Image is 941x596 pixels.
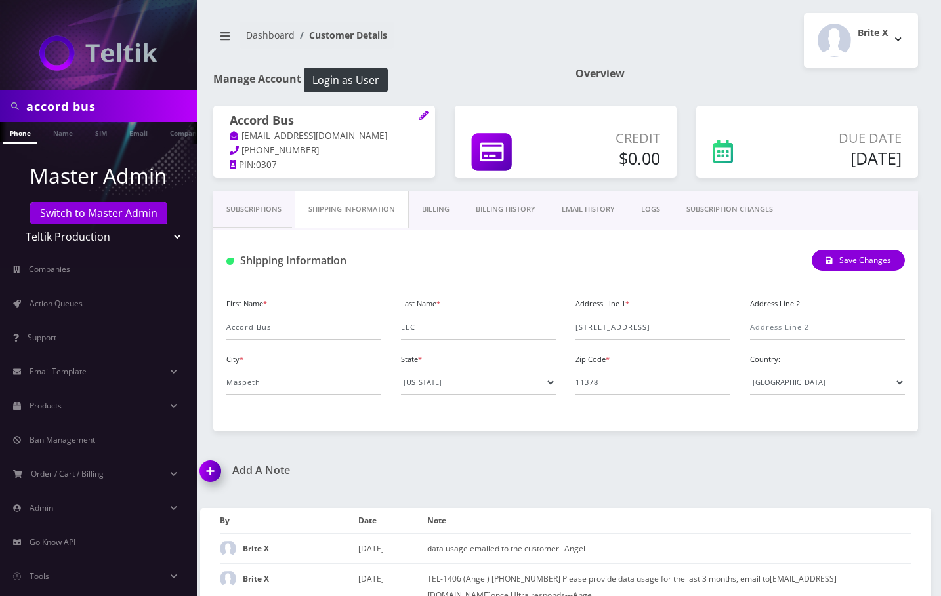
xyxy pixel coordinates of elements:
span: Companies [29,264,70,275]
span: Action Queues [30,298,83,309]
nav: breadcrumb [213,22,556,59]
h5: $0.00 [558,148,659,168]
p: Due Date [782,129,902,148]
td: data usage emailed to the customer--Angel [427,533,911,563]
h5: [DATE] [782,148,902,168]
label: City [226,354,243,365]
th: By [220,508,358,533]
input: Address Line 2 [750,315,905,340]
button: Brite X [804,13,918,68]
a: Name [47,122,79,142]
th: Date [358,508,427,533]
p: Credit [558,129,659,148]
button: Login as User [304,68,388,92]
a: PIN: [230,159,256,172]
input: Zip [575,370,730,395]
span: Email Template [30,366,87,377]
li: Customer Details [295,28,387,42]
a: LOGS [628,191,673,228]
label: Country: [750,354,780,365]
label: Zip Code [575,354,610,365]
input: First Name [226,315,381,340]
h1: Shipping Information [226,254,440,267]
span: Ban Management [30,434,95,445]
a: Billing [409,191,463,228]
a: Dashboard [246,29,295,41]
img: Teltik Production [39,35,157,71]
button: Save Changes [812,250,905,271]
label: First Name [226,298,267,309]
input: Search in Company [26,94,194,119]
input: Address Line 1 [575,315,730,340]
strong: Brite X [243,543,269,554]
a: SIM [89,122,114,142]
a: Login as User [301,71,388,86]
a: Email [123,122,154,142]
span: Order / Cart / Billing [31,468,104,479]
a: Company [163,122,207,142]
a: SUBSCRIPTION CHANGES [673,191,786,228]
a: Switch to Master Admin [30,202,167,224]
span: [PHONE_NUMBER] [241,144,319,156]
input: City [226,370,381,395]
input: Last Name [401,315,556,340]
a: Add A Note [200,464,556,477]
a: [EMAIL_ADDRESS][DOMAIN_NAME] [230,130,387,143]
span: 0307 [256,159,277,170]
a: Phone [3,122,37,144]
label: Address Line 2 [750,298,800,309]
h1: Overview [575,68,918,80]
a: Shipping Information [295,191,409,228]
h1: Accord Bus [230,113,419,129]
th: Note [427,508,911,533]
a: Subscriptions [213,191,295,228]
h2: Brite X [858,28,888,39]
label: Address Line 1 [575,298,629,309]
span: Support [28,332,56,343]
a: Billing History [463,191,549,228]
span: Admin [30,502,53,513]
label: State [401,354,422,365]
strong: Brite X [243,573,269,584]
span: Tools [30,570,49,582]
span: Go Know API [30,536,75,547]
span: Products [30,400,62,411]
h1: Manage Account [213,68,556,92]
label: Last Name [401,298,440,309]
td: [DATE] [358,533,427,563]
a: EMAIL HISTORY [549,191,628,228]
